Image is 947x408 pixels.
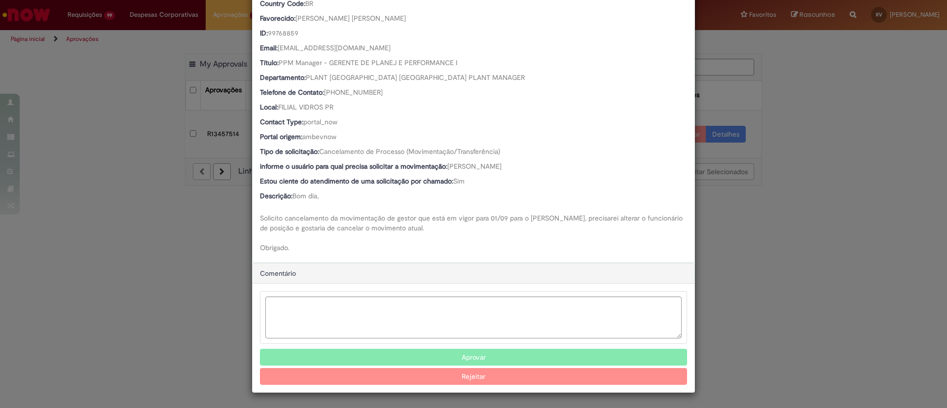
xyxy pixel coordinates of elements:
[324,88,383,97] span: [PHONE_NUMBER]
[260,191,292,200] b: Descrição:
[260,29,268,37] b: ID:
[453,177,465,185] span: Sim
[260,349,687,366] button: Aprovar
[260,368,687,385] button: Rejeitar
[268,29,298,37] span: 99768859
[260,58,279,67] b: Título:
[260,103,278,111] b: Local:
[260,147,319,156] b: Tipo de solicitação:
[303,117,337,126] span: portal_now
[260,14,295,23] b: Favorecido:
[260,43,278,52] b: Email:
[306,73,525,82] span: PLANT [GEOGRAPHIC_DATA] [GEOGRAPHIC_DATA] PLANT MANAGER
[279,58,457,67] span: PPM Manager - GERENTE DE PLANEJ E PERFORMANCE I
[302,132,336,141] span: ambevnow
[278,43,391,52] span: [EMAIL_ADDRESS][DOMAIN_NAME]
[260,177,453,185] b: Estou ciente do atendimento de uma solicitação por chamado:
[260,132,302,141] b: Portal origem:
[260,73,306,82] b: Departamento:
[447,162,502,171] span: [PERSON_NAME]
[278,103,333,111] span: FILIAL VIDROS PR
[260,117,303,126] b: Contact Type:
[260,162,447,171] b: informe o usuário para qual precisa solicitar a movimentação:
[319,147,500,156] span: Cancelamento de Processo (Movimentação/Transferência)
[295,14,406,23] span: [PERSON_NAME] [PERSON_NAME]
[260,269,296,278] span: Comentário
[260,88,324,97] b: Telefone de Contato:
[260,191,685,252] span: Bom dia, Solicito cancelamento da movimentação de gestor que está em vigor para 01/09 para o [PER...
